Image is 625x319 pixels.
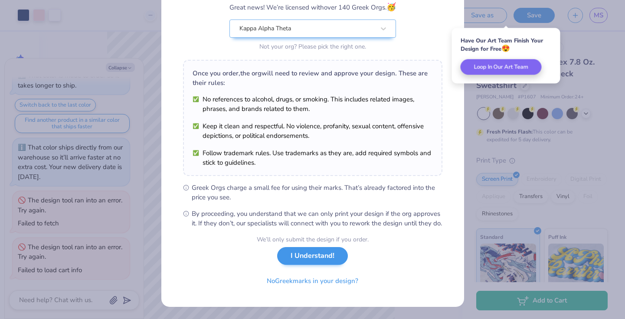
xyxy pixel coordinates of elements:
[277,247,348,265] button: I Understand!
[193,68,433,88] div: Once you order, the org will need to review and approve your design. These are their rules:
[461,37,552,53] div: Have Our Art Team Finish Your Design for Free
[229,1,396,13] div: Great news! We’re licensed with over 140 Greek Orgs.
[259,272,366,290] button: NoGreekmarks in your design?
[257,235,369,244] div: We’ll only submit the design if you order.
[192,209,442,228] span: By proceeding, you understand that we can only print your design if the org approves it. If they ...
[229,42,396,51] div: Not your org? Please pick the right one.
[386,2,396,12] span: 🥳
[193,148,433,167] li: Follow trademark rules. Use trademarks as they are, add required symbols and stick to guidelines.
[461,59,542,75] button: Loop In Our Art Team
[501,44,510,53] span: 😍
[193,94,433,114] li: No references to alcohol, drugs, or smoking. This includes related images, phrases, and brands re...
[193,121,433,140] li: Keep it clean and respectful. No violence, profanity, sexual content, offensive depictions, or po...
[192,183,442,202] span: Greek Orgs charge a small fee for using their marks. That’s already factored into the price you see.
